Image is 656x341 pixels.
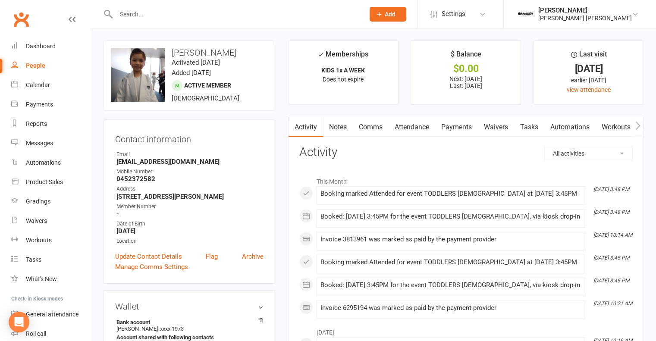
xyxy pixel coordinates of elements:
div: People [26,62,45,69]
span: [DEMOGRAPHIC_DATA] [172,94,239,102]
a: Waivers [478,117,514,137]
div: General attendance [26,311,78,318]
span: Settings [442,4,465,24]
strong: KIDS 1x A WEEK [321,67,365,74]
span: Active member [184,82,231,89]
strong: [DATE] [116,227,264,235]
strong: Bank account [116,319,259,325]
i: [DATE] 3:48 PM [593,209,629,215]
span: Does not expire [323,76,364,83]
i: ✓ [318,50,323,59]
a: What's New [11,269,91,289]
p: Next: [DATE] Last: [DATE] [419,75,513,89]
a: Automations [544,117,596,137]
div: Date of Birth [116,220,264,228]
a: Attendance [389,117,435,137]
strong: Account shared with following contacts [116,334,259,341]
a: Reports [11,114,91,134]
a: Product Sales [11,172,91,192]
i: [DATE] 3:45 PM [593,278,629,284]
div: earlier [DATE] [542,75,636,85]
h3: Contact information [115,131,264,144]
img: thumb_image1722295729.png [517,6,534,23]
div: Automations [26,159,61,166]
i: [DATE] 10:14 AM [593,232,632,238]
div: Dashboard [26,43,56,50]
div: Waivers [26,217,47,224]
div: Booked: [DATE] 3:45PM for the event TODDLERS [DEMOGRAPHIC_DATA], via kiosk drop-in [320,213,581,220]
time: Added [DATE] [172,69,211,77]
h3: Wallet [115,302,264,311]
div: Invoice 6295194 was marked as paid by the payment provider [320,304,581,312]
div: Invoice 3813961 was marked as paid by the payment provider [320,236,581,243]
div: [PERSON_NAME] [538,6,632,14]
div: Address [116,185,264,193]
i: [DATE] 3:45 PM [593,255,629,261]
a: Workouts [596,117,637,137]
span: xxxx 1973 [160,325,184,332]
a: Gradings [11,192,91,211]
a: General attendance kiosk mode [11,305,91,324]
button: Add [370,7,406,22]
i: [DATE] 10:21 AM [593,300,632,307]
li: This Month [299,172,633,186]
div: Location [116,237,264,245]
div: Workouts [26,237,52,244]
a: Dashboard [11,37,91,56]
div: Member Number [116,203,264,211]
div: Mobile Number [116,168,264,176]
div: [DATE] [542,64,636,73]
a: Tasks [514,117,544,137]
div: $0.00 [419,64,513,73]
strong: 0452372582 [116,175,264,183]
a: Payments [435,117,478,137]
li: [DATE] [299,323,633,337]
div: Booking marked Attended for event TODDLERS [DEMOGRAPHIC_DATA] at [DATE] 3:45PM [320,259,581,266]
div: What's New [26,275,57,282]
strong: [STREET_ADDRESS][PERSON_NAME] [116,193,264,200]
div: Gradings [26,198,50,205]
img: image1755301034.png [111,48,165,102]
h3: Activity [299,146,633,159]
a: Comms [353,117,389,137]
strong: - [116,210,264,218]
time: Activated [DATE] [172,59,220,66]
a: Messages [11,134,91,153]
div: Payments [26,101,53,108]
a: Tasks [11,250,91,269]
div: Email [116,150,264,159]
div: Last visit [571,49,607,64]
div: Open Intercom Messenger [9,312,29,332]
a: view attendance [567,86,611,93]
a: People [11,56,91,75]
div: Reports [26,120,47,127]
input: Search... [113,8,358,20]
div: Booked: [DATE] 3:45PM for the event TODDLERS [DEMOGRAPHIC_DATA], via kiosk drop-in [320,282,581,289]
div: Product Sales [26,178,63,185]
h3: [PERSON_NAME] [111,48,268,57]
a: Archive [242,251,264,262]
a: Clubworx [10,9,32,30]
a: Calendar [11,75,91,95]
div: $ Balance [451,49,481,64]
span: Add [385,11,395,18]
div: Memberships [318,49,368,65]
a: Activity [289,117,323,137]
a: Automations [11,153,91,172]
a: Waivers [11,211,91,231]
a: Payments [11,95,91,114]
a: Notes [323,117,353,137]
div: Tasks [26,256,41,263]
div: Roll call [26,330,46,337]
div: Calendar [26,81,50,88]
a: Flag [206,251,218,262]
a: Workouts [11,231,91,250]
div: Booking marked Attended for event TODDLERS [DEMOGRAPHIC_DATA] at [DATE] 3:45PM [320,190,581,197]
a: Update Contact Details [115,251,182,262]
strong: [EMAIL_ADDRESS][DOMAIN_NAME] [116,158,264,166]
div: Messages [26,140,53,147]
div: [PERSON_NAME] [PERSON_NAME] [538,14,632,22]
a: Manage Comms Settings [115,262,188,272]
i: [DATE] 3:48 PM [593,186,629,192]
